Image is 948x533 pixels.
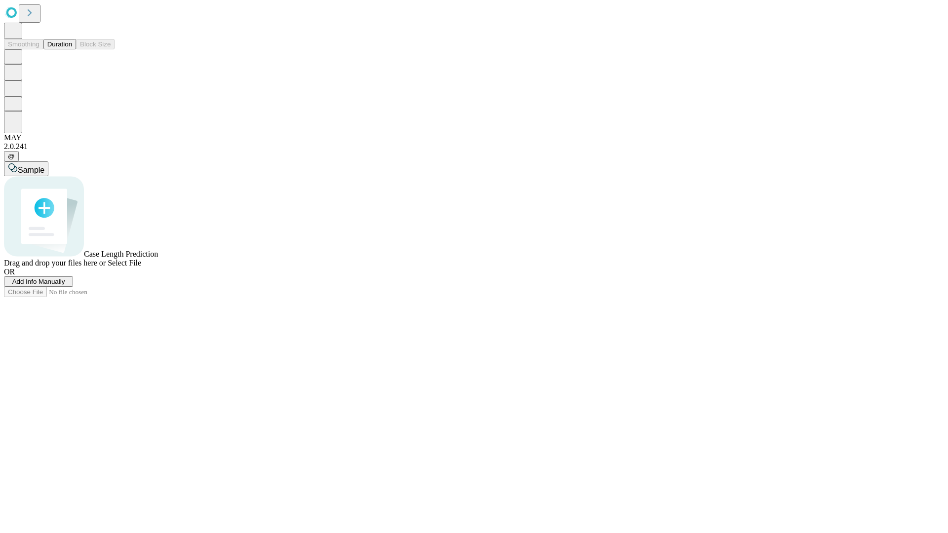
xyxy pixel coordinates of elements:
[4,259,106,267] span: Drag and drop your files here or
[12,278,65,285] span: Add Info Manually
[43,39,76,49] button: Duration
[4,142,944,151] div: 2.0.241
[4,267,15,276] span: OR
[108,259,141,267] span: Select File
[4,39,43,49] button: Smoothing
[76,39,115,49] button: Block Size
[84,250,158,258] span: Case Length Prediction
[4,151,19,161] button: @
[4,276,73,287] button: Add Info Manually
[8,152,15,160] span: @
[4,133,944,142] div: MAY
[4,161,48,176] button: Sample
[18,166,44,174] span: Sample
